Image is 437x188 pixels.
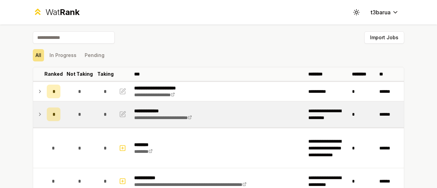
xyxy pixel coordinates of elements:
[44,71,63,77] p: Ranked
[47,49,79,61] button: In Progress
[97,71,114,77] p: Taking
[45,7,80,18] div: Wat
[371,8,391,16] span: t3barua
[365,6,404,18] button: t3barua
[67,71,93,77] p: Not Taking
[33,7,80,18] a: WatRank
[60,7,80,17] span: Rank
[82,49,107,61] button: Pending
[33,49,44,61] button: All
[364,31,404,44] button: Import Jobs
